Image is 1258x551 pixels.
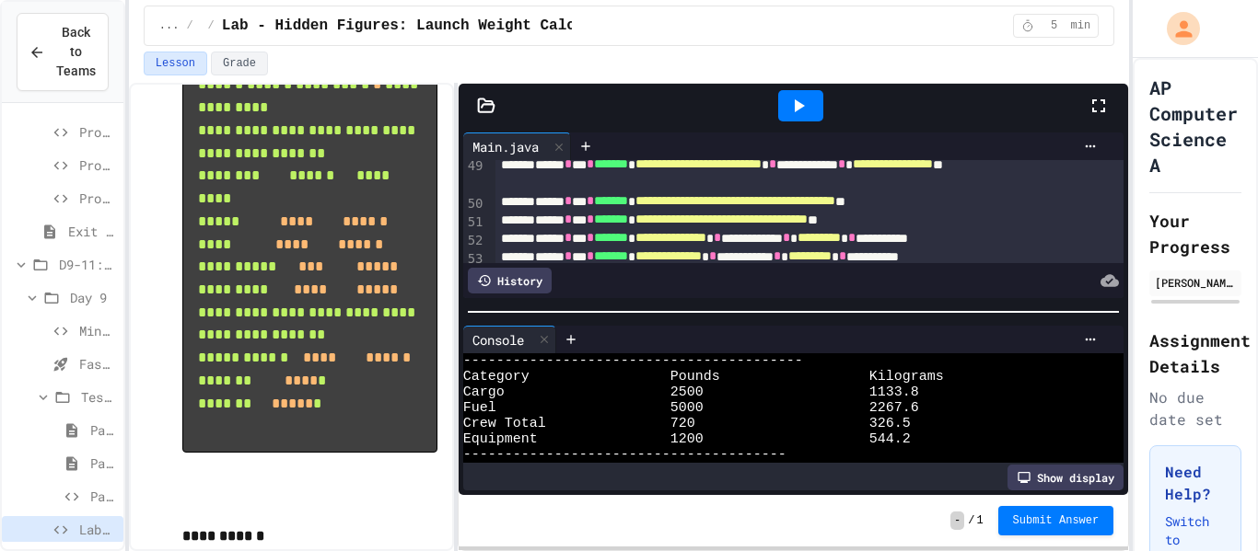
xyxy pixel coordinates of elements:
[144,52,207,75] button: Lesson
[79,155,116,175] span: Problem 8
[968,513,974,528] span: /
[463,132,571,160] div: Main.java
[17,13,109,91] button: Back to Teams
[90,420,116,440] span: Part 1
[90,453,116,473] span: Part 2
[463,400,919,416] span: Fuel 5000 2267.6
[1040,18,1069,33] span: 5
[79,321,116,340] span: Mini Lab
[463,232,486,250] div: 52
[468,268,552,293] div: History
[222,15,629,37] span: Lab - Hidden Figures: Launch Weight Calculator
[159,18,180,33] span: ...
[463,250,486,269] div: 53
[79,354,116,373] span: Fast Start
[186,18,192,33] span: /
[998,506,1114,535] button: Submit Answer
[1071,18,1091,33] span: min
[1147,7,1205,50] div: My Account
[463,416,911,431] span: Crew Total 720 326.5
[79,520,116,539] span: Lab - Hidden Figures: Launch Weight Calculator
[90,487,116,506] span: Part 3
[463,137,548,156] div: Main.java
[208,18,215,33] span: /
[79,189,116,208] span: Problem 9: Temperature Converter
[463,447,786,463] span: ---------------------------------------
[1149,386,1241,430] div: No due date set
[68,222,116,241] span: Exit Ticket
[79,122,116,142] span: Problem 7
[1149,75,1241,178] h1: AP Computer Science A
[463,326,556,353] div: Console
[81,387,116,407] span: Test Review (35 mins)
[463,385,919,400] span: Cargo 2500 1133.8
[463,330,533,350] div: Console
[463,353,803,369] span: -----------------------------------------
[463,213,486,232] div: 51
[1013,513,1100,528] span: Submit Answer
[56,23,96,81] span: Back to Teams
[1155,274,1236,291] div: [PERSON_NAME]
[976,513,983,528] span: 1
[1008,465,1124,490] div: Show display
[70,288,116,307] span: Day 9
[1149,208,1241,259] h2: Your Progress
[950,511,964,530] span: -
[1149,327,1241,379] h2: Assignment Details
[463,157,486,194] div: 49
[59,255,116,274] span: D9-11: Module Wrap Up
[463,195,486,213] div: 50
[211,52,268,75] button: Grade
[463,431,911,447] span: Equipment 1200 544.2
[1165,461,1226,505] h3: Need Help?
[463,369,944,385] span: Category Pounds Kilograms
